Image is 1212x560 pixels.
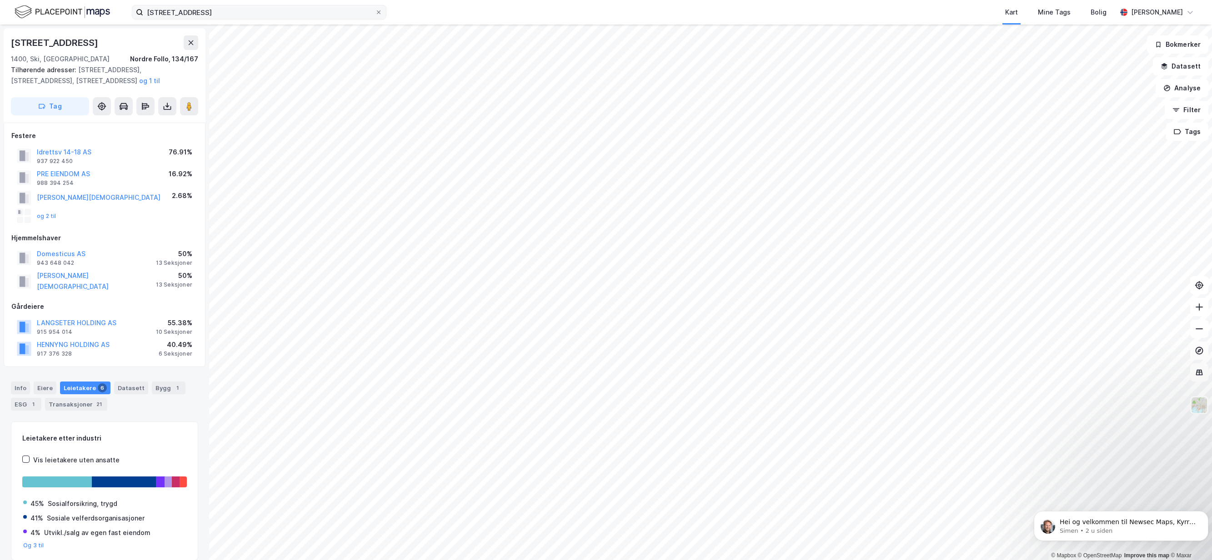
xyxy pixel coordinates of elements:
div: 40.49% [159,339,192,350]
div: Festere [11,130,198,141]
button: Bokmerker [1147,35,1208,54]
div: Bolig [1091,7,1107,18]
button: Analyse [1156,79,1208,97]
div: 988 394 254 [37,179,74,187]
a: Mapbox [1051,552,1076,559]
div: Mine Tags [1038,7,1071,18]
a: Improve this map [1124,552,1169,559]
div: Hjemmelshaver [11,233,198,243]
div: 10 Seksjoner [156,328,192,336]
iframe: Intercom notifications melding [1030,492,1212,555]
button: Datasett [1153,57,1208,75]
img: Z [1191,396,1208,414]
div: 937 922 450 [37,158,73,165]
div: Vis leietakere uten ansatte [33,455,120,466]
div: 16.92% [169,168,192,179]
div: 6 [98,383,107,392]
div: 55.38% [156,317,192,328]
div: 6 Seksjoner [159,350,192,357]
button: Filter [1165,101,1208,119]
div: 1400, Ski, [GEOGRAPHIC_DATA] [11,54,110,64]
div: 45% [30,498,44,509]
div: Utvikl./salg av egen fast eiendom [44,527,150,538]
div: 2.68% [172,190,192,201]
div: Nordre Follo, 134/167 [130,54,198,64]
div: Leietakere etter industri [22,433,187,444]
div: [STREET_ADDRESS], [STREET_ADDRESS], [STREET_ADDRESS] [11,64,191,86]
input: Søk på adresse, matrikkel, gårdeiere, leietakere eller personer [143,5,375,19]
button: Og 3 til [23,542,44,549]
div: 1 [29,400,38,409]
div: 917 376 328 [37,350,72,357]
div: 943 648 042 [37,259,74,267]
div: Eiere [34,382,56,394]
div: 50% [156,270,192,281]
div: 915 954 014 [37,328,72,336]
div: 50% [156,248,192,259]
div: Info [11,382,30,394]
div: 13 Seksjoner [156,281,192,288]
div: Sosialforsikring, trygd [48,498,117,509]
div: 76.91% [169,147,192,158]
img: logo.f888ab2527a4732fd821a326f86c7f29.svg [15,4,110,20]
div: ESG [11,398,41,411]
div: Sosiale velferdsorganisasjoner [47,513,145,524]
button: Tags [1166,123,1208,141]
div: Transaksjoner [45,398,107,411]
span: Tilhørende adresser: [11,66,78,74]
div: Bygg [152,382,185,394]
button: Tag [11,97,89,115]
div: Datasett [114,382,148,394]
div: Kart [1005,7,1018,18]
a: OpenStreetMap [1078,552,1122,559]
div: [PERSON_NAME] [1131,7,1183,18]
div: 21 [95,400,104,409]
div: Gårdeiere [11,301,198,312]
div: Leietakere [60,382,110,394]
div: 41% [30,513,43,524]
div: 4% [30,527,40,538]
div: 1 [173,383,182,392]
div: 13 Seksjoner [156,259,192,267]
div: [STREET_ADDRESS] [11,35,100,50]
